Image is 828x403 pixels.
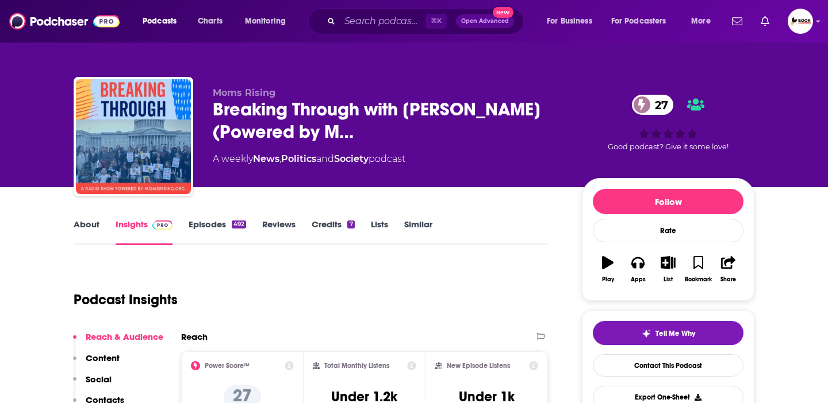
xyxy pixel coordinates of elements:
a: Show notifications dropdown [727,11,747,31]
button: open menu [683,12,725,30]
img: User Profile [788,9,813,34]
button: Play [593,249,623,290]
a: InsightsPodchaser Pro [116,219,172,245]
a: Politics [281,153,316,164]
button: open menu [604,12,683,30]
div: Apps [631,276,646,283]
a: Credits7 [312,219,354,245]
div: 27Good podcast? Give it some love! [582,87,754,158]
a: Lists [371,219,388,245]
span: Open Advanced [461,18,509,24]
span: For Business [547,13,592,29]
h1: Podcast Insights [74,291,178,308]
a: Contact This Podcast [593,354,743,377]
button: Bookmark [683,249,713,290]
span: Good podcast? Give it some love! [608,142,729,151]
button: open menu [237,12,301,30]
div: A weekly podcast [213,152,405,166]
p: Content [86,352,120,363]
button: List [653,249,683,290]
span: Moms Rising [213,87,275,98]
a: Episodes492 [189,219,246,245]
input: Search podcasts, credits, & more... [340,12,425,30]
button: open menu [539,12,607,30]
div: Play [602,276,614,283]
img: Breaking Through with Kristin Rowe-Finkbeiner (Powered by MomsRising) [76,79,191,194]
span: Podcasts [143,13,177,29]
img: Podchaser - Follow, Share and Rate Podcasts [9,10,120,32]
button: Show profile menu [788,9,813,34]
button: Open AdvancedNew [456,14,514,28]
a: Society [334,153,369,164]
div: Share [720,276,736,283]
button: Follow [593,189,743,214]
button: open menu [135,12,191,30]
span: and [316,153,334,164]
span: Logged in as BookLaunchers [788,9,813,34]
div: 7 [347,220,354,228]
p: Social [86,374,112,385]
h2: Reach [181,331,208,342]
button: Social [73,374,112,395]
div: Bookmark [685,276,712,283]
span: Tell Me Why [655,329,695,338]
span: ⌘ K [425,14,447,29]
button: tell me why sparkleTell Me Why [593,321,743,345]
span: Monitoring [245,13,286,29]
a: Reviews [262,219,296,245]
span: 27 [643,95,674,115]
button: Share [714,249,743,290]
p: Reach & Audience [86,331,163,342]
span: For Podcasters [611,13,666,29]
span: , [279,153,281,164]
img: Podchaser Pro [152,220,172,230]
div: List [664,276,673,283]
div: 492 [232,220,246,228]
a: Charts [190,12,229,30]
span: New [493,7,513,18]
a: About [74,219,99,245]
h2: Power Score™ [205,362,250,370]
a: Similar [404,219,432,245]
span: More [691,13,711,29]
a: 27 [632,95,674,115]
img: tell me why sparkle [642,329,651,338]
span: Charts [198,13,223,29]
button: Reach & Audience [73,331,163,352]
a: Show notifications dropdown [756,11,774,31]
div: Rate [593,219,743,242]
h2: New Episode Listens [447,362,510,370]
h2: Total Monthly Listens [324,362,389,370]
button: Apps [623,249,653,290]
button: Content [73,352,120,374]
div: Search podcasts, credits, & more... [319,8,535,34]
a: News [253,153,279,164]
